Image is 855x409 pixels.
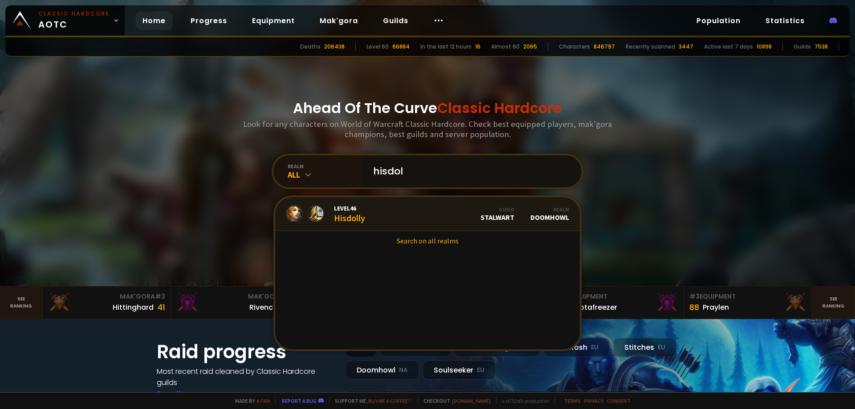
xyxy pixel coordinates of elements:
[155,292,165,301] span: # 3
[757,43,772,51] div: 10898
[171,287,299,319] a: Mak'Gora#2Rivench100
[346,360,419,380] div: Doomhowl
[324,43,345,51] div: 206438
[420,43,472,51] div: In the last 12 hours
[293,97,562,119] h1: Ahead Of The Curve
[591,343,598,352] small: EU
[282,397,317,404] a: Report a bug
[794,43,811,51] div: Guilds
[574,302,617,313] div: Notafreezer
[176,292,293,301] div: Mak'Gora
[559,43,590,51] div: Characters
[288,170,362,180] div: All
[437,98,562,118] span: Classic Hardcore
[689,292,700,301] span: # 3
[475,43,480,51] div: 16
[313,12,365,30] a: Mak'gora
[491,43,520,51] div: Almost 60
[334,204,365,223] div: Hisdolly
[584,397,603,404] a: Privacy
[679,43,693,51] div: 3447
[275,231,580,251] a: Search on all realms
[418,397,491,404] span: Checkout
[43,287,171,319] a: Mak'Gora#3Hittinghard41
[288,163,362,170] div: realm
[523,43,537,51] div: 2065
[275,197,580,231] a: Level46HisdollyGuildStalwartRealmDoomhowl
[530,206,569,222] div: Doomhowl
[594,43,615,51] div: 846797
[157,338,335,366] h1: Raid progress
[613,338,676,357] div: Stitches
[245,12,302,30] a: Equipment
[376,12,415,30] a: Guilds
[814,43,828,51] div: 7538
[496,397,550,404] span: v. d752d5 - production
[368,155,571,187] input: Search a character...
[366,43,389,51] div: Level 60
[758,12,812,30] a: Statistics
[480,206,514,213] div: Guild
[300,43,321,51] div: Deaths
[689,301,699,313] div: 88
[38,10,110,31] span: AOTC
[423,360,496,380] div: Soulseeker
[157,366,335,388] h4: Most recent raid cleaned by Classic Hardcore guilds
[399,366,408,375] small: NA
[561,292,678,301] div: Equipment
[607,397,631,404] a: Consent
[157,389,215,399] a: See all progress
[704,43,753,51] div: Active last 7 days
[477,366,484,375] small: EU
[256,397,270,404] a: a fan
[658,343,665,352] small: EU
[452,397,491,404] a: [DOMAIN_NAME]
[113,302,154,313] div: Hittinghard
[183,12,234,30] a: Progress
[556,287,684,319] a: #2Equipment88Notafreezer
[530,206,569,213] div: Realm
[684,287,812,319] a: #3Equipment88Praylen
[392,43,410,51] div: 66884
[334,204,365,212] span: Level 46
[329,397,412,404] span: Support me,
[480,206,514,222] div: Stalwart
[543,338,610,357] div: Nek'Rosh
[689,292,806,301] div: Equipment
[230,397,270,404] span: Made by
[812,287,855,319] a: Seeranking
[703,302,729,313] div: Praylen
[368,397,412,404] a: Buy me a coffee
[240,119,615,139] h3: Look for any characters on World of Warcraft Classic Hardcore. Check best equipped players, mak'g...
[5,5,125,36] a: Classic HardcoreAOTC
[38,10,110,18] small: Classic Hardcore
[564,397,581,404] a: Terms
[135,12,173,30] a: Home
[48,292,165,301] div: Mak'Gora
[249,302,277,313] div: Rivench
[626,43,675,51] div: Recently scanned
[689,12,748,30] a: Population
[157,301,165,313] div: 41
